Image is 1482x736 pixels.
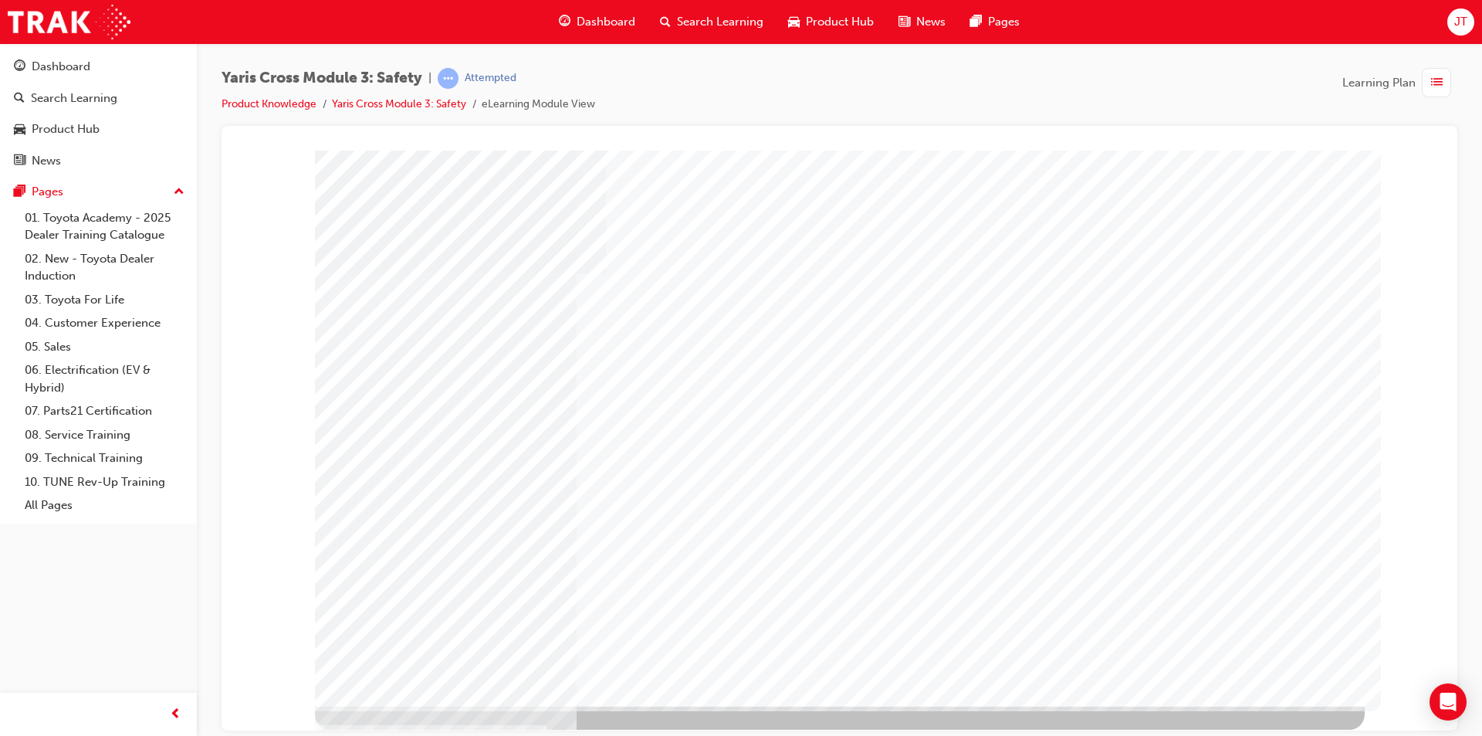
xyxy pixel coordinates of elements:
[958,6,1032,38] a: pages-iconPages
[6,178,191,206] button: Pages
[32,152,61,170] div: News
[19,311,191,335] a: 04. Customer Experience
[19,358,191,399] a: 06. Electrification (EV & Hybrid)
[806,13,874,31] span: Product Hub
[1447,8,1474,36] button: JT
[170,705,181,724] span: prev-icon
[19,470,191,494] a: 10. TUNE Rev-Up Training
[916,13,946,31] span: News
[6,147,191,175] a: News
[19,493,191,517] a: All Pages
[1454,13,1467,31] span: JT
[222,97,316,110] a: Product Knowledge
[19,206,191,247] a: 01. Toyota Academy - 2025 Dealer Training Catalogue
[648,6,776,38] a: search-iconSearch Learning
[32,58,90,76] div: Dashboard
[482,96,595,114] li: eLearning Module View
[559,12,570,32] span: guage-icon
[19,446,191,470] a: 09. Technical Training
[32,183,63,201] div: Pages
[970,12,982,32] span: pages-icon
[174,182,184,202] span: up-icon
[14,60,25,74] span: guage-icon
[14,185,25,199] span: pages-icon
[19,335,191,359] a: 05. Sales
[1430,683,1467,721] div: Open Intercom Messenger
[6,53,191,81] a: Dashboard
[6,49,191,178] button: DashboardSearch LearningProduct HubNews
[1342,68,1457,97] button: Learning Plan
[1342,74,1416,92] span: Learning Plan
[898,12,910,32] span: news-icon
[8,5,130,39] img: Trak
[332,97,466,110] a: Yaris Cross Module 3: Safety
[677,13,763,31] span: Search Learning
[19,288,191,312] a: 03. Toyota For Life
[19,423,191,447] a: 08. Service Training
[222,70,422,87] span: Yaris Cross Module 3: Safety
[32,120,100,138] div: Product Hub
[1431,73,1443,93] span: list-icon
[776,6,886,38] a: car-iconProduct Hub
[988,13,1020,31] span: Pages
[465,71,516,86] div: Attempted
[14,154,25,168] span: news-icon
[6,115,191,144] a: Product Hub
[660,12,671,32] span: search-icon
[14,92,25,106] span: search-icon
[788,12,800,32] span: car-icon
[886,6,958,38] a: news-iconNews
[546,6,648,38] a: guage-iconDashboard
[19,247,191,288] a: 02. New - Toyota Dealer Induction
[6,84,191,113] a: Search Learning
[14,123,25,137] span: car-icon
[577,13,635,31] span: Dashboard
[438,68,458,89] span: learningRecordVerb_ATTEMPT-icon
[428,70,431,87] span: |
[19,399,191,423] a: 07. Parts21 Certification
[31,90,117,107] div: Search Learning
